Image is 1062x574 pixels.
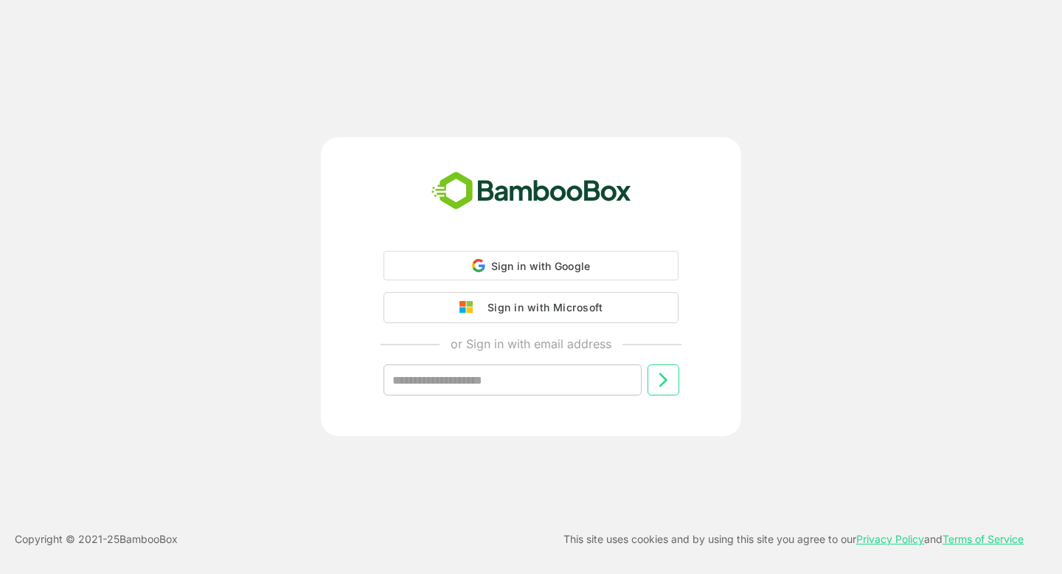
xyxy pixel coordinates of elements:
[383,292,678,323] button: Sign in with Microsoft
[480,298,603,317] div: Sign in with Microsoft
[563,530,1024,548] p: This site uses cookies and by using this site you agree to our and
[491,260,591,272] span: Sign in with Google
[459,301,480,314] img: google
[423,167,639,215] img: bamboobox
[856,533,924,545] a: Privacy Policy
[943,533,1024,545] a: Terms of Service
[15,530,178,548] p: Copyright © 2021- 25 BambooBox
[451,335,611,353] p: or Sign in with email address
[383,251,678,280] div: Sign in with Google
